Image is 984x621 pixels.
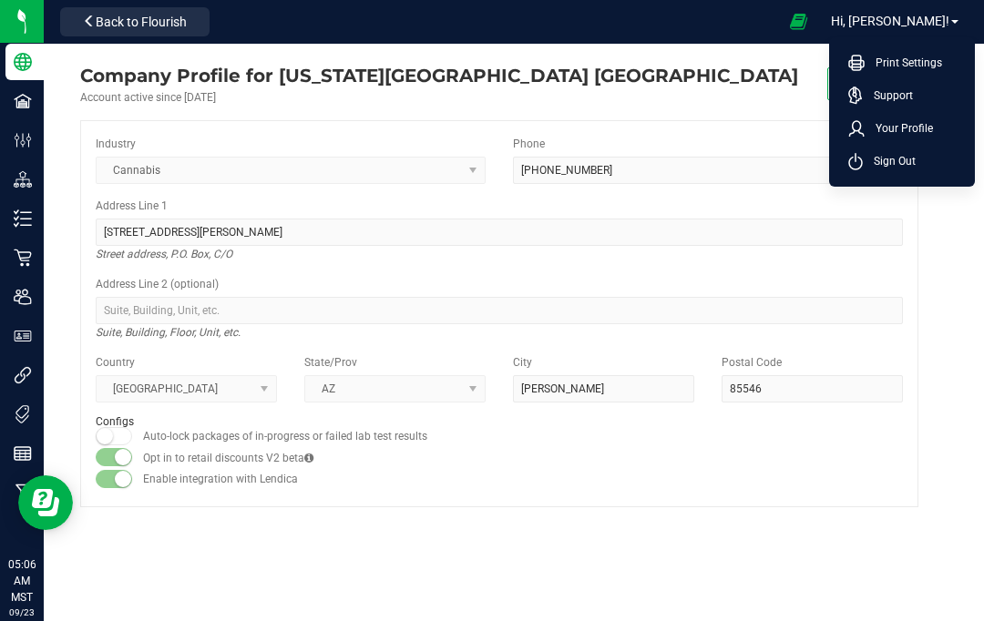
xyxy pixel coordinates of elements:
button: Back to Flourish [60,7,210,36]
label: Opt in to retail discounts V2 beta [143,450,313,466]
p: 05:06 AM MST [8,556,36,606]
label: Industry [96,136,136,152]
inline-svg: Inventory [14,209,32,228]
input: Postal Code [722,375,903,402]
span: Open Ecommerce Menu [778,4,819,39]
label: Auto-lock packages of in-progress or failed lab test results [143,428,427,444]
inline-svg: Configuration [14,131,32,149]
span: Back to Flourish [96,15,187,29]
p: 09/23 [8,606,36,619]
input: City [513,375,694,402]
label: State/Prov [304,354,357,371]
input: Address [96,219,903,246]
inline-svg: Distribution [14,170,32,188]
inline-svg: User Roles [14,327,32,345]
inline-svg: Reports [14,444,32,463]
iframe: Resource center [18,475,73,530]
label: Country [96,354,135,371]
label: Address Line 1 [96,198,168,214]
h2: Configs [96,416,903,428]
li: Sign Out [834,145,970,178]
span: Hi, [PERSON_NAME]! [831,14,949,28]
i: Suite, Building, Floor, Unit, etc. [96,321,241,343]
label: Enable integration with Lendica [143,471,298,487]
input: (123) 456-7890 [513,157,903,184]
inline-svg: Facilities [14,92,32,110]
a: Support [848,87,963,105]
label: Phone [513,136,545,152]
inline-svg: Manufacturing [14,484,32,502]
inline-svg: Users [14,288,32,306]
inline-svg: Integrations [14,366,32,384]
inline-svg: Tags [14,405,32,423]
label: Address Line 2 (optional) [96,276,219,292]
input: Suite, Building, Unit, etc. [96,297,903,324]
div: Account active since [DATE] [80,89,798,106]
span: Sign Out [863,152,916,170]
inline-svg: Company [14,53,32,71]
i: Street address, P.O. Box, C/O [96,243,232,265]
div: Arizona Wellness Center Safford [80,62,798,89]
label: City [513,354,532,371]
label: Postal Code [722,354,782,371]
span: Your Profile [865,119,933,137]
span: Support [863,87,913,105]
span: Print Settings [865,54,942,72]
inline-svg: Retail [14,249,32,267]
button: Edit [827,67,918,100]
